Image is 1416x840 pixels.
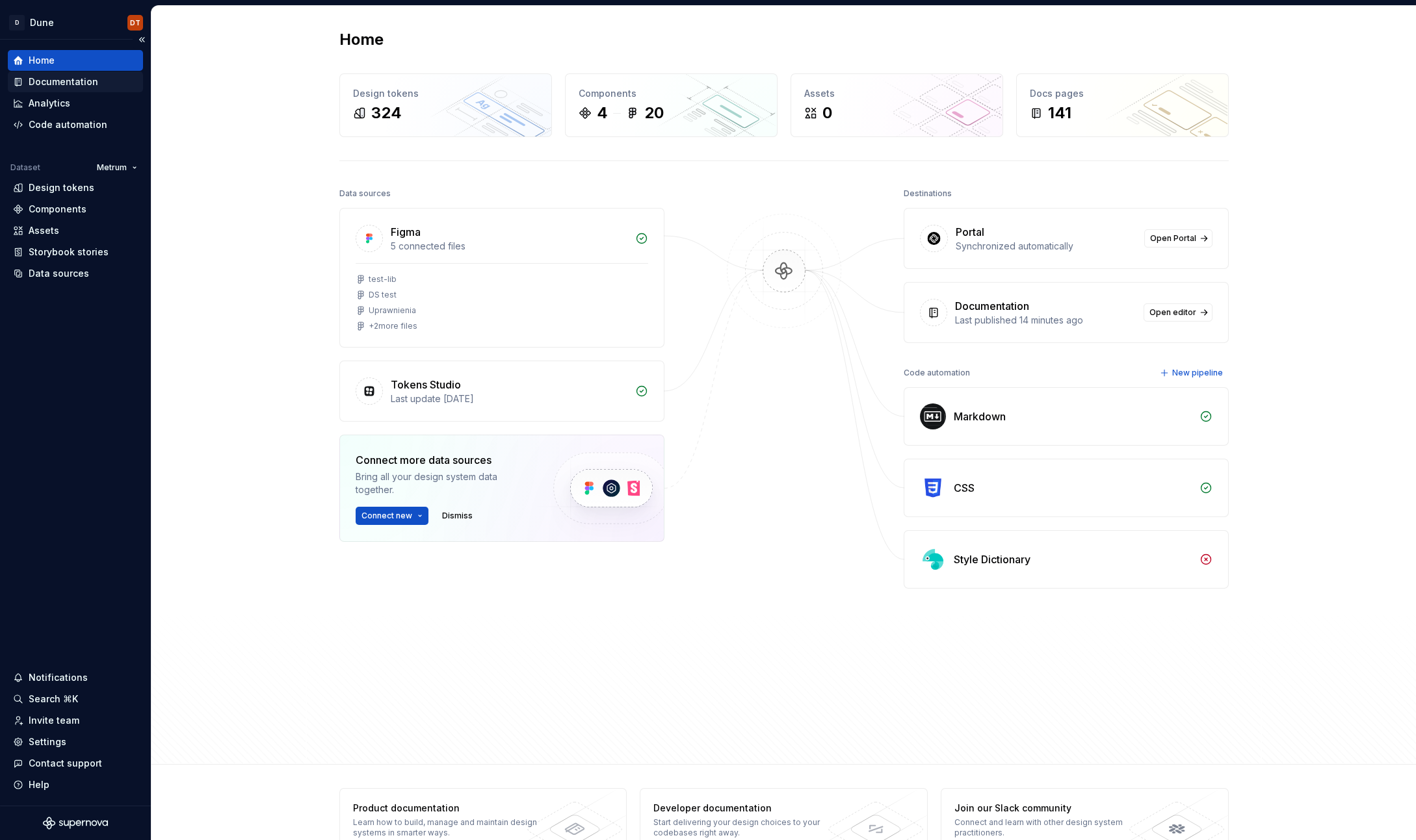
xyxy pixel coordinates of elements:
a: Documentation [8,71,143,92]
a: Components420 [565,73,778,137]
svg: Supernova Logo [43,817,108,830]
span: Metrum [97,162,127,173]
div: Style Dictionary [954,552,1030,567]
span: New pipeline [1172,368,1223,378]
div: Figma [391,224,421,240]
div: Start delivering your design choices to your codebases right away. [653,817,843,838]
a: Settings [8,732,143,752]
div: Assets [804,87,990,100]
a: Home [8,50,143,71]
div: Markdown [954,409,1006,424]
div: Documentation [955,298,1029,314]
a: Open Portal [1144,229,1213,248]
a: Figma5 connected filestest-libDS testUprawnienia+2more files [339,208,664,348]
a: Open editor [1144,303,1213,322]
div: Design tokens [29,181,94,194]
div: Code automation [904,364,970,382]
div: test-lib [369,274,397,285]
div: Storybook stories [29,246,109,259]
button: Connect new [356,507,428,525]
div: Join our Slack community [954,802,1144,815]
button: Dismiss [436,507,479,525]
div: Synchronized automatically [956,240,1136,253]
h2: Home [339,29,384,50]
div: Code automation [29,118,107,131]
div: Uprawnienia [369,305,416,316]
button: Collapse sidebar [133,31,151,49]
div: Design tokens [353,87,538,100]
div: 4 [597,103,608,123]
div: Dataset [10,162,40,173]
div: DT [130,18,140,28]
button: New pipeline [1156,364,1229,382]
div: 20 [644,103,664,123]
a: Components [8,199,143,220]
div: Last published 14 minutes ago [955,314,1136,327]
button: DDuneDT [3,8,148,36]
div: Connect and learn with other design system practitioners. [954,817,1144,838]
div: Destinations [904,185,952,203]
div: Documentation [29,75,98,88]
button: Search ⌘K [8,689,143,709]
a: Assets [8,220,143,241]
a: Tokens StudioLast update [DATE] [339,361,664,422]
a: Design tokens324 [339,73,552,137]
div: Last update [DATE] [391,392,627,405]
span: Connect new [361,511,412,521]
div: Analytics [29,97,70,110]
div: 5 connected files [391,240,627,253]
div: Bring all your design system data together. [356,470,531,496]
a: Docs pages141 [1016,73,1229,137]
div: Developer documentation [653,802,843,815]
div: CSS [954,480,975,496]
a: Design tokens [8,177,143,198]
button: Contact support [8,753,143,774]
div: D [9,15,25,31]
div: Invite team [29,714,79,727]
span: Open editor [1149,307,1196,318]
a: Data sources [8,263,143,284]
button: Metrum [91,159,143,177]
div: Product documentation [353,802,542,815]
div: Docs pages [1030,87,1215,100]
div: Components [579,87,764,100]
div: Learn how to build, manage and maintain design systems in smarter ways. [353,817,542,838]
span: Open Portal [1150,233,1196,244]
div: Search ⌘K [29,693,78,706]
div: + 2 more files [369,321,417,331]
div: Settings [29,735,66,748]
div: Help [29,778,49,791]
a: Storybook stories [8,242,143,262]
div: DS test [369,290,397,300]
a: Assets0 [791,73,1003,137]
div: 141 [1048,103,1071,123]
div: Home [29,54,55,67]
div: Assets [29,224,59,237]
button: Notifications [8,667,143,688]
div: Contact support [29,757,102,770]
button: Help [8,774,143,795]
div: Connect more data sources [356,452,531,468]
span: Dismiss [442,511,473,521]
div: Data sources [29,267,89,280]
a: Invite team [8,710,143,731]
div: 324 [371,103,402,123]
div: Portal [956,224,984,240]
div: Dune [30,16,54,29]
a: Analytics [8,93,143,114]
div: Data sources [339,185,391,203]
div: Components [29,203,86,216]
div: Notifications [29,671,88,684]
div: 0 [822,103,832,123]
a: Code automation [8,114,143,135]
div: Tokens Studio [391,377,461,392]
